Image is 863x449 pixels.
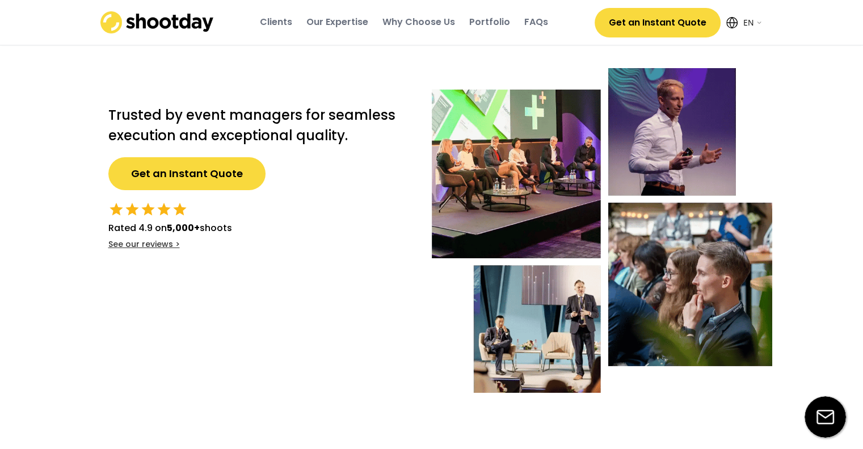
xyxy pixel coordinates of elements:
[140,202,156,217] button: star
[260,16,292,28] div: Clients
[108,202,124,217] button: star
[805,396,846,438] img: email-icon%20%281%29.svg
[469,16,510,28] div: Portfolio
[306,16,368,28] div: Our Expertise
[172,202,188,217] button: star
[108,221,232,235] div: Rated 4.9 on shoots
[108,239,180,250] div: See our reviews >
[100,11,214,33] img: shootday_logo.png
[156,202,172,217] button: star
[124,202,140,217] button: star
[595,8,721,37] button: Get an Instant Quote
[726,17,738,28] img: Icon%20feather-globe%20%281%29.svg
[108,157,266,190] button: Get an Instant Quote
[432,68,772,393] img: Event-hero-intl%402x.webp
[524,16,548,28] div: FAQs
[108,105,409,146] h2: Trusted by event managers for seamless execution and exceptional quality.
[382,16,455,28] div: Why Choose Us
[167,221,200,234] strong: 5,000+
